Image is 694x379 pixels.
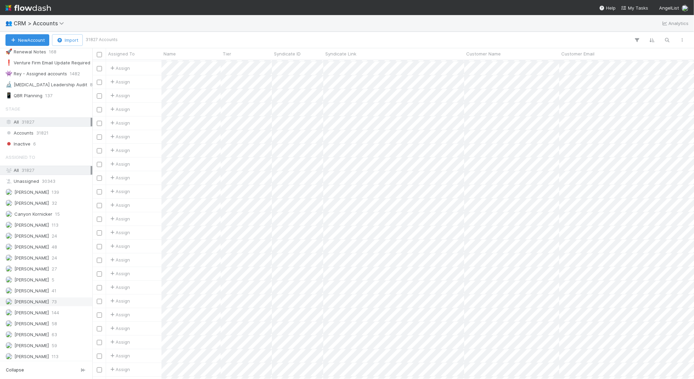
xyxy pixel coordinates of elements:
span: Syndicate ID [274,50,301,57]
input: Toggle Row Selected [97,217,102,222]
span: 24 [52,254,57,262]
img: avatar_d055a153-5d46-4590-b65c-6ad68ba65107.png [5,331,12,338]
span: [PERSON_NAME] [14,255,49,261]
input: Toggle Row Selected [97,203,102,208]
span: Assign [109,106,130,113]
span: Assigned To [108,50,135,57]
input: Toggle Row Selected [97,313,102,318]
span: 168 [49,48,56,56]
div: Assign [109,202,130,209]
div: [MEDICAL_DATA] Leadership Audit [5,80,87,89]
span: Assign [109,65,130,72]
div: Assign [109,161,130,167]
input: Toggle Row Selected [97,148,102,153]
span: 👥 [5,20,12,26]
input: Toggle Row Selected [97,66,102,71]
img: avatar_6cb813a7-f212-4ca3-9382-463c76e0b247.png [5,243,12,250]
input: Toggle Row Selected [97,258,102,263]
span: 5 [52,276,54,284]
input: Toggle Row Selected [97,285,102,290]
span: Assign [109,352,130,359]
img: avatar_60e5bba5-e4c9-4ca2-8b5c-d649d5645218.png [5,222,12,228]
span: Syndicate Link [325,50,356,57]
span: Assign [109,256,130,263]
span: 27 [52,265,57,273]
span: Assign [109,133,130,140]
div: QBR Planning [5,91,42,100]
div: Assign [109,188,130,195]
span: Assign [109,284,130,291]
input: Toggle Row Selected [97,354,102,359]
small: 31827 Accounts [86,37,118,43]
input: Toggle Row Selected [97,340,102,345]
span: Stage [5,102,20,116]
img: avatar_4aa8e4fd-f2b7-45ba-a6a5-94a913ad1fe4.png [5,254,12,261]
a: My Tasks [621,4,648,11]
span: [PERSON_NAME] [14,244,49,250]
img: avatar_18c010e4-930e-4480-823a-7726a265e9dd.png [5,189,12,195]
span: Assigned To [5,150,35,164]
span: 24 [52,232,57,240]
input: Toggle All Rows Selected [97,52,102,57]
span: [PERSON_NAME] [14,200,49,206]
input: Toggle Row Selected [97,271,102,277]
input: Toggle Row Selected [97,162,102,167]
img: avatar_9d20afb4-344c-4512-8880-fee77f5fe71b.png [5,200,12,206]
span: [PERSON_NAME] [14,310,49,315]
span: Assign [109,229,130,236]
span: 113 [52,221,58,229]
span: 👾 [5,71,12,76]
span: 898 [90,80,98,89]
span: [PERSON_NAME] [14,343,49,348]
span: [PERSON_NAME] [14,332,49,337]
span: Assign [109,119,130,126]
span: 32 [52,199,57,207]
input: Toggle Row Selected [97,367,102,372]
span: 113 [52,352,58,361]
span: Assign [109,92,130,99]
span: 63 [52,330,57,339]
span: 41 [52,287,56,295]
input: Toggle Row Selected [97,176,102,181]
img: avatar_f32b584b-9fa7-42e4-bca2-ac5b6bf32423.png [5,298,12,305]
div: All [5,118,91,126]
div: Venture Firm Email Update Required [5,59,90,67]
span: Assign [109,270,130,277]
input: Toggle Row Selected [97,121,102,126]
div: Rey - Assigned accounts [5,70,67,78]
span: 6 [33,140,36,148]
span: 58 [52,319,57,328]
span: 15 [55,210,60,218]
div: Assign [109,325,130,332]
span: Accounts [5,129,34,137]
input: Toggle Row Selected [97,93,102,99]
span: 🚀 [5,49,12,54]
span: 139 [52,188,59,197]
div: Assign [109,243,130,250]
span: 1482 [70,70,80,78]
img: avatar_c597f508-4d28-4c7c-92e0-bd2d0d338f8e.png [5,265,12,272]
span: 🔬 [5,81,12,87]
div: Help [599,4,616,11]
input: Toggle Row Selected [97,244,102,249]
div: All [5,166,91,175]
span: Assign [109,298,130,304]
span: Assign [109,174,130,181]
span: Assign [109,339,130,345]
span: Canyon Kornicker [14,211,52,217]
img: avatar_784ea27d-2d59-4749-b480-57d513651deb.png [5,309,12,316]
img: avatar_f32b584b-9fa7-42e4-bca2-ac5b6bf32423.png [682,5,689,12]
div: Assign [109,215,130,222]
button: Import [52,34,83,46]
span: Assign [109,311,130,318]
span: [PERSON_NAME] [14,189,49,195]
span: Assign [109,147,130,154]
img: avatar_ff7e9918-7236-409c-a6a1-0ae03a609409.png [5,287,12,294]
